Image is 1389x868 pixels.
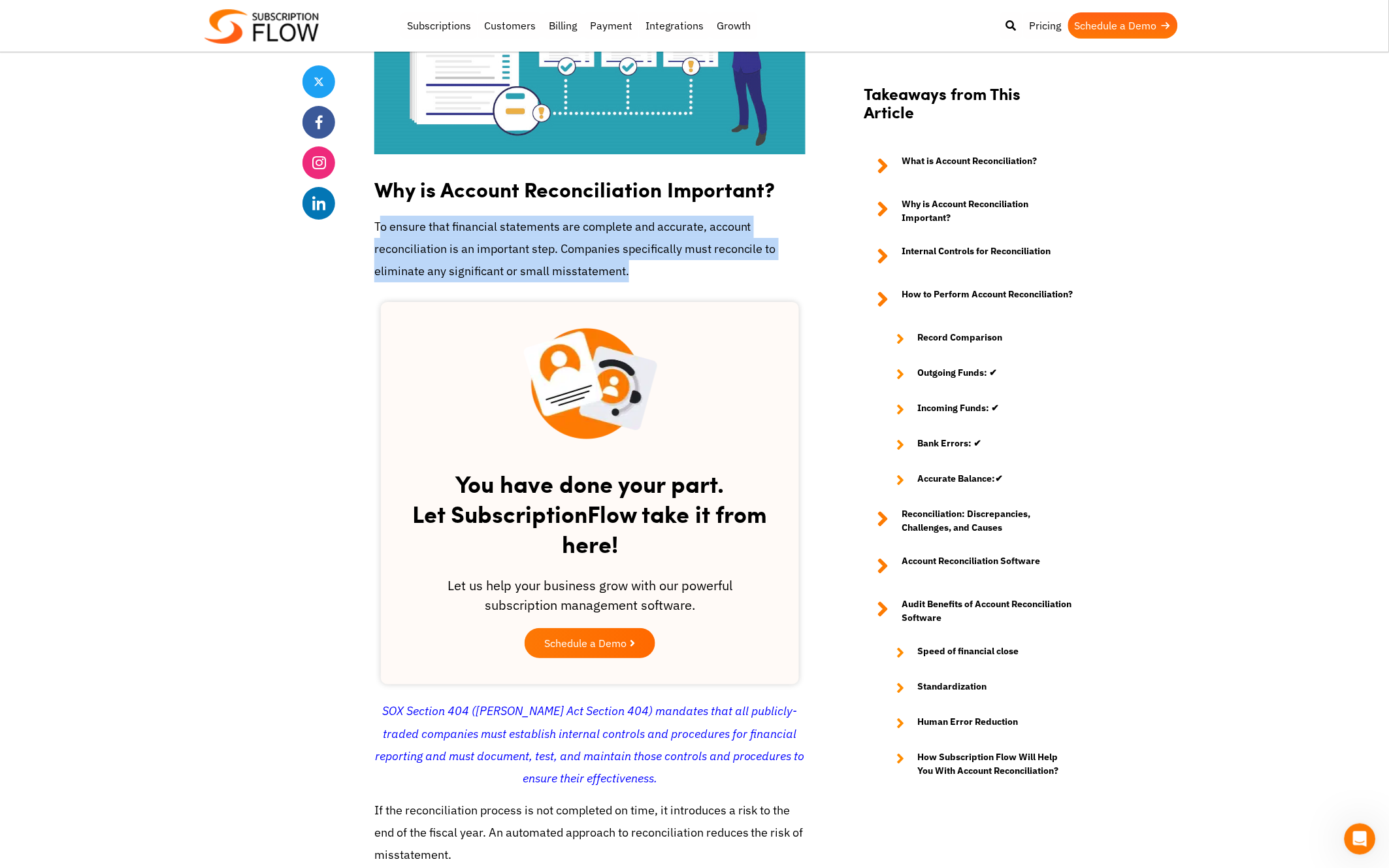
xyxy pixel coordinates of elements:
[407,456,773,563] h2: You have done your part. Let SubscriptionFlow take it from here!
[902,198,1073,225] strong: Why is Account Reconciliation Important?
[918,645,1019,661] strong: Speed of financial close
[583,12,639,39] a: Payment
[884,367,1073,382] a: Outgoing Funds: ✔
[884,437,1073,453] a: Bank Errors: ✔
[918,437,982,453] strong: Bank Errors: ✔
[918,680,987,696] strong: Standardization
[545,638,627,648] span: Schedule a Demo
[918,402,1000,418] strong: Incoming Funds: ✔
[374,174,776,204] strong: Why is Account Reconciliation Important?
[902,288,1073,312] strong: How to Perform Account Reconciliation?
[902,155,1038,178] strong: What is Account Reconciliation?
[864,155,1073,178] a: What is Account Reconciliation?
[918,367,998,382] strong: Outgoing Funds: ✔
[478,12,542,39] a: Customers
[523,328,657,439] img: blog-inner scetion
[918,716,1019,731] strong: Human Error Reduction
[884,331,1073,347] a: Record Comparison
[902,508,1073,535] strong: Reconciliation: Discrepancies, Challenges, and Causes
[1345,824,1376,855] iframe: Intercom live chat
[864,598,1073,626] a: Audit Benefits of Account Reconciliation Software
[864,84,1073,135] h2: Takeaways from This Article
[375,703,805,786] span: SOX Section 404 ([PERSON_NAME] Act Section 404) mandates that all publicly-traded companies must ...
[884,716,1073,731] a: Human Error Reduction
[902,245,1051,269] strong: Internal Controls for Reconciliation
[542,12,583,39] a: Billing
[902,555,1041,578] strong: Account Reconciliation Software
[884,751,1073,778] a: How Subscription Flow Will Help You With Account Reconciliation?
[918,331,1003,347] strong: Record Comparison
[374,216,806,283] p: To ensure that financial statements are complete and accurate, account reconciliation is an impor...
[407,576,773,628] div: Let us help your business grow with our powerful subscription management software.
[204,9,319,44] img: Subscriptionflow
[1023,12,1068,39] a: Pricing
[884,680,1073,696] a: Standardization
[902,598,1073,626] strong: Audit Benefits of Account Reconciliation Software
[996,473,1004,488] strong: ✔
[710,12,758,39] a: Growth
[525,628,655,658] a: Schedule a Demo
[639,12,710,39] a: Integrations
[864,508,1073,535] a: Reconciliation: Discrepancies, Challenges, and Causes
[864,288,1073,312] a: How to Perform Account Reconciliation?
[1068,12,1178,39] a: Schedule a Demo
[864,245,1073,269] a: Internal Controls for Reconciliation
[918,473,996,488] strong: Accurate Balance:
[864,555,1073,578] a: Account Reconciliation Software
[884,645,1073,661] a: Speed of financial close
[864,198,1073,225] a: Why is Account Reconciliation Important?
[884,402,1073,418] a: Incoming Funds: ✔
[918,751,1073,778] strong: How Subscription Flow Will Help You With Account Reconciliation?
[884,473,1073,488] a: Accurate Balance:✔
[400,12,478,39] a: Subscriptions
[374,799,806,867] p: If the reconciliation process is not completed on time, it introduces a risk to the end of the fi...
